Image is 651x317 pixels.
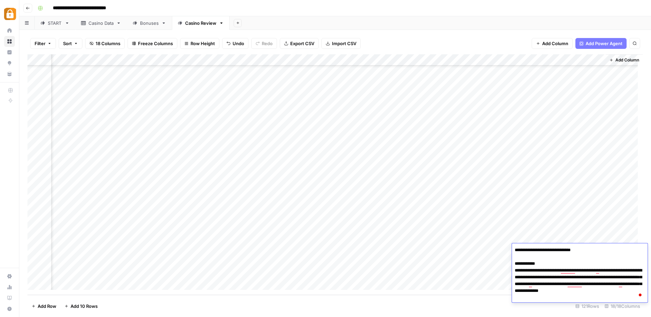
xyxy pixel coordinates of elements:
span: Sort [63,40,72,47]
span: Undo [233,40,244,47]
a: Learning Hub [4,293,15,303]
textarea: To enrich screen reader interactions, please activate Accessibility in Grammarly extension settings [512,245,648,302]
span: Add Column [615,57,639,63]
button: 18 Columns [85,38,125,49]
div: START [48,20,62,26]
button: Redo [251,38,277,49]
div: Bonuses [140,20,159,26]
div: 18/18 Columns [602,301,643,312]
span: Add Power Agent [586,40,623,47]
span: Freeze Columns [138,40,173,47]
a: Home [4,25,15,36]
span: Redo [262,40,273,47]
a: Opportunities [4,58,15,69]
a: Browse [4,36,15,47]
a: Your Data [4,69,15,79]
a: START [35,16,75,30]
div: Casino Review [185,20,216,26]
button: Filter [30,38,56,49]
img: Adzz Logo [4,8,16,20]
button: Import CSV [321,38,361,49]
span: Add Column [542,40,568,47]
a: Bonuses [127,16,172,30]
a: Insights [4,47,15,58]
div: Casino Data [88,20,114,26]
a: Casino Data [75,16,127,30]
button: Add Column [607,56,642,64]
button: Add Power Agent [575,38,627,49]
button: Undo [222,38,249,49]
button: Row Height [180,38,219,49]
span: Export CSV [290,40,314,47]
button: Sort [59,38,82,49]
button: Add Row [27,301,60,312]
span: Import CSV [332,40,356,47]
span: Row Height [191,40,215,47]
button: Workspace: Adzz [4,5,15,22]
div: 121 Rows [573,301,602,312]
span: Add 10 Rows [71,303,98,310]
a: Usage [4,282,15,293]
span: 18 Columns [96,40,120,47]
button: Freeze Columns [127,38,177,49]
span: Filter [35,40,45,47]
button: Export CSV [280,38,319,49]
button: Add 10 Rows [60,301,102,312]
a: Casino Review [172,16,230,30]
span: Add Row [38,303,56,310]
button: Help + Support [4,303,15,314]
a: Settings [4,271,15,282]
button: Add Column [532,38,573,49]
